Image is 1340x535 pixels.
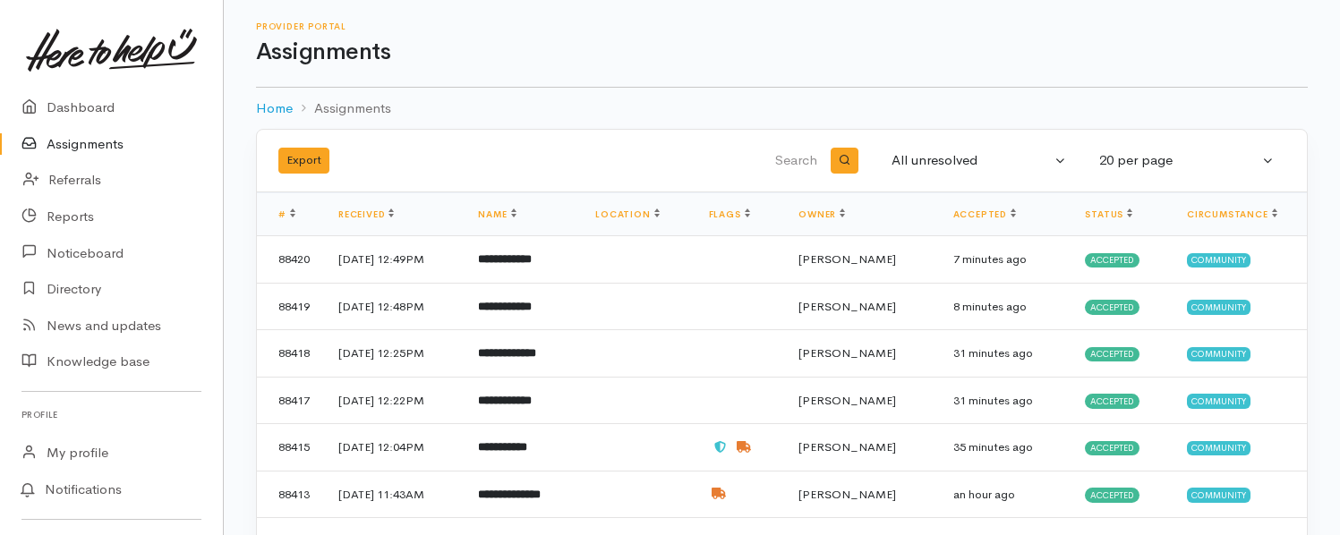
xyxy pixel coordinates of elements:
[1187,488,1250,502] span: Community
[1085,394,1139,408] span: Accepted
[1187,394,1250,408] span: Community
[953,439,1033,454] time: 35 minutes ago
[1085,488,1139,502] span: Accepted
[798,299,896,314] span: [PERSON_NAME]
[892,150,1051,171] div: All unresolved
[1187,253,1250,267] span: Community
[293,98,391,119] li: Assignments
[953,299,1027,314] time: 8 minutes ago
[953,251,1027,267] time: 7 minutes ago
[953,487,1015,502] time: an hour ago
[1187,300,1250,314] span: Community
[324,330,464,378] td: [DATE] 12:25PM
[1088,143,1285,178] button: 20 per page
[1187,441,1250,455] span: Community
[798,345,896,361] span: [PERSON_NAME]
[1085,300,1139,314] span: Accepted
[1187,208,1277,220] a: Circumstance
[256,98,293,119] a: Home
[257,424,324,471] td: 88415
[1085,441,1139,455] span: Accepted
[324,471,464,518] td: [DATE] 11:43AM
[256,88,1308,130] nav: breadcrumb
[709,208,750,220] a: Flags
[324,283,464,330] td: [DATE] 12:48PM
[21,403,201,427] h6: Profile
[257,471,324,518] td: 88413
[881,143,1078,178] button: All unresolved
[1085,208,1132,220] a: Status
[798,393,896,408] span: [PERSON_NAME]
[798,439,896,454] span: [PERSON_NAME]
[478,208,516,220] a: Name
[257,283,324,330] td: 88419
[1085,347,1139,361] span: Accepted
[324,236,464,284] td: [DATE] 12:49PM
[338,208,394,220] a: Received
[324,424,464,471] td: [DATE] 12:04PM
[324,377,464,424] td: [DATE] 12:22PM
[953,393,1033,408] time: 31 minutes ago
[953,208,1016,220] a: Accepted
[580,140,822,183] input: Search
[256,39,1308,65] h1: Assignments
[953,345,1033,361] time: 31 minutes ago
[798,208,845,220] a: Owner
[257,330,324,378] td: 88418
[1085,253,1139,267] span: Accepted
[595,208,659,220] a: Location
[278,148,329,174] button: Export
[257,236,324,284] td: 88420
[1187,347,1250,361] span: Community
[798,251,896,267] span: [PERSON_NAME]
[257,377,324,424] td: 88417
[798,487,896,502] span: [PERSON_NAME]
[256,21,1308,31] h6: Provider Portal
[278,208,295,220] a: #
[1099,150,1259,171] div: 20 per page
